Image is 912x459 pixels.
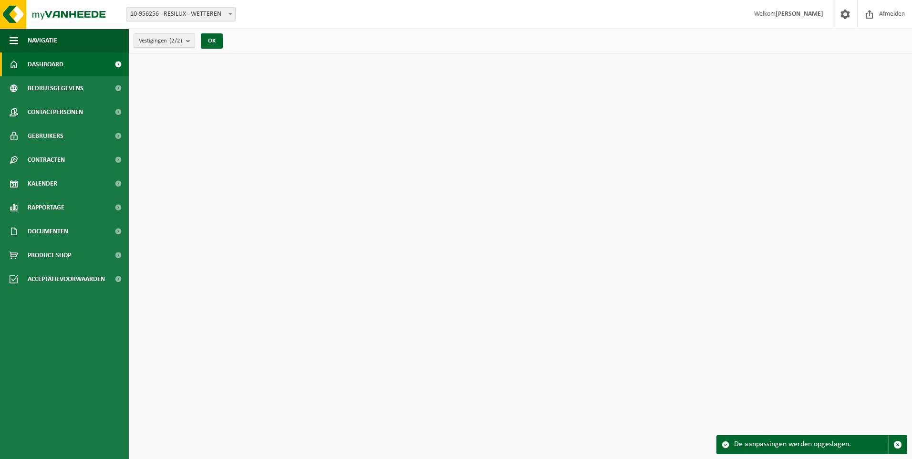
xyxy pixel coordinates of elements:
count: (2/2) [169,38,182,44]
span: Product Shop [28,243,71,267]
button: Vestigingen(2/2) [134,33,195,48]
span: Rapportage [28,196,64,219]
button: OK [201,33,223,49]
div: De aanpassingen werden opgeslagen. [734,436,888,454]
span: Vestigingen [139,34,182,48]
span: Kalender [28,172,57,196]
span: Documenten [28,219,68,243]
span: Acceptatievoorwaarden [28,267,105,291]
span: Contracten [28,148,65,172]
span: 10-956256 - RESILUX - WETTEREN [126,7,236,21]
span: Bedrijfsgegevens [28,76,83,100]
strong: [PERSON_NAME] [776,10,823,18]
span: 10-956256 - RESILUX - WETTEREN [126,8,235,21]
span: Dashboard [28,52,63,76]
span: Gebruikers [28,124,63,148]
span: Contactpersonen [28,100,83,124]
span: Navigatie [28,29,57,52]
